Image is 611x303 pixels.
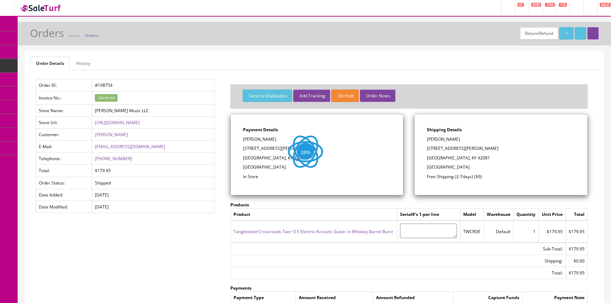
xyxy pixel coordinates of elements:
td: TWCROE [460,220,483,242]
a: Order Details [30,56,70,70]
td: $0.00 [565,255,587,267]
button: Order Notes [360,90,395,102]
a: Home [68,33,79,38]
p: [GEOGRAPHIC_DATA] [243,164,391,170]
td: Order Status: [36,177,92,189]
td: Sub-Total: [230,243,565,255]
a: [PERSON_NAME] [95,132,128,138]
td: Telephone: [36,153,92,165]
p: Free Shipping (2-7days) ($0) [427,174,575,180]
td: $179.95 [565,220,587,242]
img: SaleTurf [20,3,62,13]
td: 1 [513,220,538,242]
td: $179.95 [565,243,587,255]
td: [DATE] [92,189,214,201]
strong: Payment Details [243,127,278,133]
p: [PERSON_NAME] [427,136,575,143]
a: [PHONE_NUMBER] [95,156,132,162]
span: 6785 [531,3,541,7]
p: [GEOGRAPHIC_DATA] [427,164,575,170]
td: Product [230,208,397,221]
span: 1795 [545,3,555,7]
td: Date Added: [36,189,92,201]
strong: Products [230,202,249,208]
span: HELP [600,3,611,7]
p: In Store [243,174,391,180]
p: [STREET_ADDRESS][PERSON_NAME] [243,145,391,152]
td: #198754 [92,79,214,91]
a: History [71,56,96,70]
td: Invoice No.: [36,91,92,105]
a: [EMAIL_ADDRESS][DOMAIN_NAME] [95,144,165,150]
strong: Payments [230,285,252,291]
p: [GEOGRAPHIC_DATA], KY 42081 [243,155,391,161]
td: Total [565,208,587,221]
strong: Shipping Details [427,127,462,133]
button: Send to ShipStation [243,90,292,102]
td: Customer: [36,129,92,141]
td: Total: [230,267,565,279]
td: Total: [36,165,92,177]
a: Orders [85,33,98,38]
td: $179.95 [92,165,214,177]
td: Unit Price [539,208,565,221]
a: / [559,27,574,40]
td: $179.95 [565,267,587,279]
a: [URL][DOMAIN_NAME] [95,120,140,126]
td: Store Name: [36,104,92,116]
p: [PERSON_NAME] [243,136,391,143]
button: Add Tracking [293,90,330,102]
td: Model [460,208,483,221]
td: [PERSON_NAME] Music LLC [92,104,214,116]
td: Store Url: [36,116,92,128]
p: [GEOGRAPHIC_DATA], KY 42081 [427,155,575,161]
td: $179.95 [539,220,565,242]
td: Quantity [513,208,538,221]
p: [STREET_ADDRESS][PERSON_NAME] [427,145,575,152]
td: [DATE] [92,201,214,213]
td: Shipping: [230,255,565,267]
span: 115 [559,3,567,7]
td: Order ID: [36,79,92,91]
span: 47 [518,3,524,7]
h1: Orders [30,27,64,39]
td: Date Modified: [36,201,92,213]
a: Return/Refund [520,27,558,40]
button: On Hold [331,90,358,102]
td: Shipped [92,177,214,189]
button: Generate [95,94,117,102]
td: E-Mail: [36,141,92,153]
td: Serial#'s 1-per line [397,208,460,221]
td: Warehouse [484,208,514,221]
td: Default [484,220,514,242]
a: Tanglewood Crossroads Twcr O E Electric Acoustic Guitar in Whiskey Barrel Burst [234,229,393,235]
